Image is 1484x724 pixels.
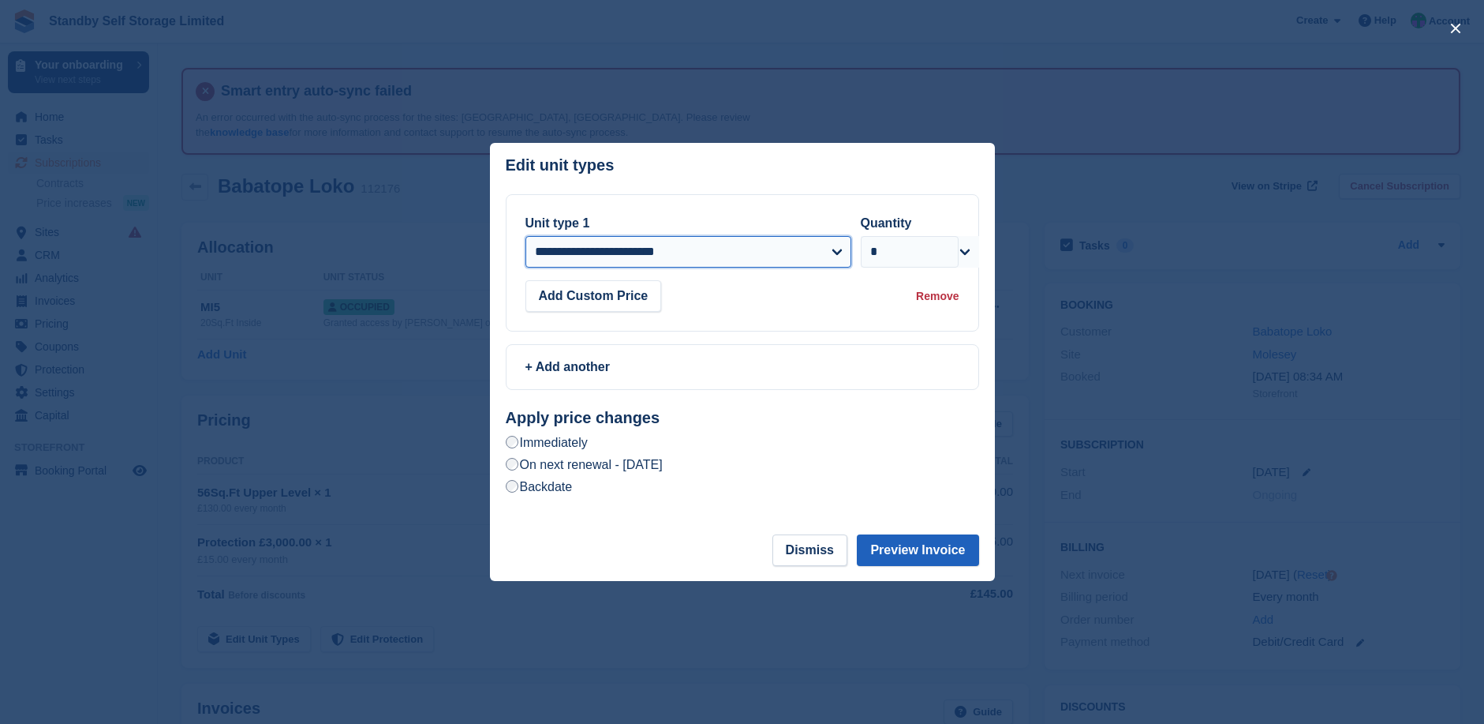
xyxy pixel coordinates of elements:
[506,409,660,426] strong: Apply price changes
[506,480,518,493] input: Backdate
[506,436,518,448] input: Immediately
[857,535,978,566] button: Preview Invoice
[916,288,959,305] div: Remove
[506,156,615,174] p: Edit unit types
[861,216,912,230] label: Quantity
[506,478,573,495] label: Backdate
[506,344,979,390] a: + Add another
[506,458,518,471] input: On next renewal - [DATE]
[506,434,588,451] label: Immediately
[772,535,847,566] button: Dismiss
[506,456,663,473] label: On next renewal - [DATE]
[1443,16,1468,41] button: close
[525,216,590,230] label: Unit type 1
[525,280,662,312] button: Add Custom Price
[525,358,959,377] div: + Add another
